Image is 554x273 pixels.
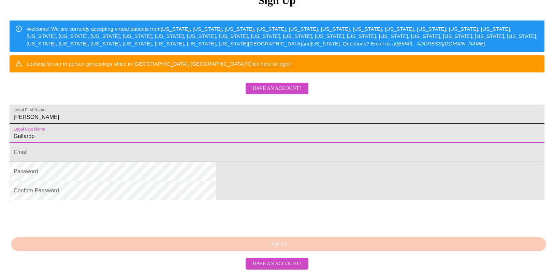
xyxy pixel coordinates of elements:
a: Have an account? [244,260,310,266]
button: Have an account? [246,83,308,95]
a: Have an account? [244,90,310,96]
button: Have an account? [246,258,308,270]
iframe: reCAPTCHA [10,204,113,230]
span: Have an account? [252,260,301,268]
em: [EMAIL_ADDRESS][DOMAIN_NAME] [397,41,485,46]
div: Looking for our in person gynecology office in [GEOGRAPHIC_DATA], [GEOGRAPHIC_DATA]? [27,57,291,70]
span: Have an account? [252,84,301,93]
div: Welcome! We are currently accepting virtual patients from [US_STATE], [US_STATE], [US_STATE], [US... [27,23,539,50]
a: Click here to login! [248,61,291,67]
